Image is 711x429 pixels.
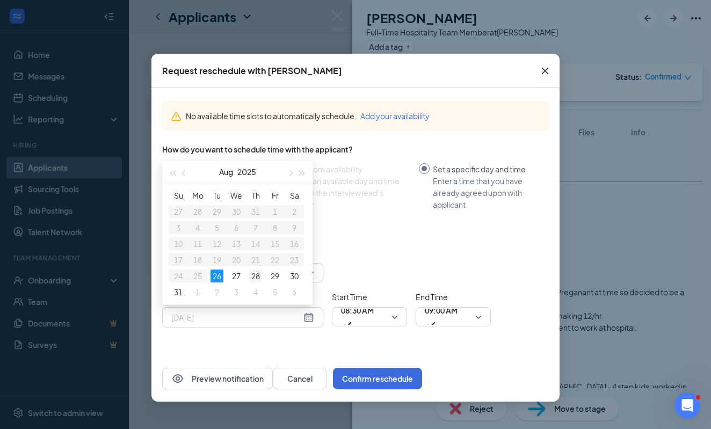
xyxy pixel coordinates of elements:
[211,270,223,282] div: 26
[246,187,265,203] th: Th
[288,286,301,299] div: 6
[171,311,301,323] input: Aug 26, 2025
[162,65,342,77] div: Request reschedule with [PERSON_NAME]
[341,318,354,331] svg: Checkmark
[539,64,552,77] svg: Cross
[265,187,285,203] th: Fr
[288,270,301,282] div: 30
[188,284,207,300] td: 2025-09-01
[169,284,188,300] td: 2025-08-31
[285,268,304,284] td: 2025-08-30
[230,270,243,282] div: 27
[360,110,430,122] button: Add your availability
[249,286,262,299] div: 4
[186,110,540,122] div: No available time slots to automatically schedule.
[269,286,281,299] div: 5
[425,318,438,331] svg: Checkmark
[171,111,182,122] svg: Warning
[531,54,560,88] button: Close
[227,268,246,284] td: 2025-08-27
[227,284,246,300] td: 2025-09-03
[273,368,327,389] button: Cancel
[416,291,491,303] span: End Time
[433,175,540,210] div: Enter a time that you have already agreed upon with applicant
[162,144,549,155] div: How do you want to schedule time with the applicant?
[265,284,285,300] td: 2025-09-05
[425,302,458,318] span: 09:00 AM
[285,187,304,203] th: Sa
[269,270,281,282] div: 29
[333,368,422,389] button: Confirm reschedule
[188,187,207,203] th: Mo
[211,286,223,299] div: 2
[227,187,246,203] th: We
[249,270,262,282] div: 28
[162,368,273,389] button: EyePreview notification
[219,161,233,183] button: Aug
[207,268,227,284] td: 2025-08-26
[230,286,243,299] div: 3
[169,187,188,203] th: Su
[246,268,265,284] td: 2025-08-28
[283,163,410,175] div: Select from availability
[191,286,204,299] div: 1
[207,187,227,203] th: Tu
[172,286,185,299] div: 31
[237,161,256,183] button: 2025
[207,284,227,300] td: 2025-09-02
[341,302,374,318] span: 08:30 AM
[283,175,410,210] div: Choose an available day and time slot from the interview lead’s calendar
[433,163,540,175] div: Set a specific day and time
[265,268,285,284] td: 2025-08-29
[674,392,700,418] iframe: Intercom live chat
[332,291,407,303] span: Start Time
[285,284,304,300] td: 2025-09-06
[171,372,184,385] svg: Eye
[246,284,265,300] td: 2025-09-04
